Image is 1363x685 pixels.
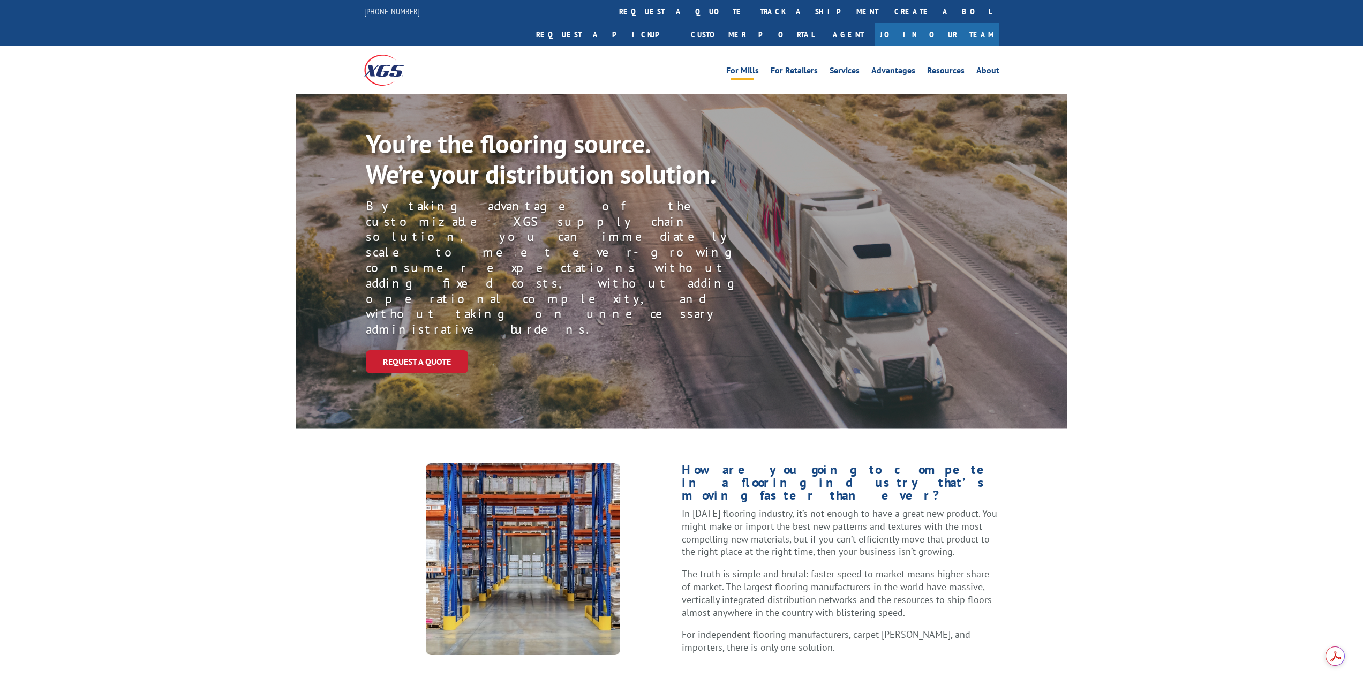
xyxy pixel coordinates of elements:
[528,23,683,46] a: Request a pickup
[771,66,818,78] a: For Retailers
[683,23,822,46] a: Customer Portal
[366,350,468,373] a: Request a Quote
[871,66,915,78] a: Advantages
[682,568,999,628] p: The truth is simple and brutal: faster speed to market means higher share of market. The largest ...
[426,463,620,655] img: xgas-full-truck-a-copy@2x
[682,463,999,507] h1: How are you going to compete in a flooring industry that’s moving faster than ever?
[682,628,999,654] p: For independent flooring manufacturers, carpet [PERSON_NAME], and importers, there is only one so...
[927,66,965,78] a: Resources
[364,6,420,17] a: [PHONE_NUMBER]
[875,23,999,46] a: Join Our Team
[830,66,860,78] a: Services
[976,66,999,78] a: About
[366,199,777,337] p: By taking advantage of the customizable XGS supply chain solution, you can immediately scale to m...
[366,129,740,190] p: You’re the flooring source. We’re your distribution solution.
[682,507,999,568] p: In [DATE] flooring industry, it’s not enough to have a great new product. You might make or impor...
[822,23,875,46] a: Agent
[726,66,759,78] a: For Mills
